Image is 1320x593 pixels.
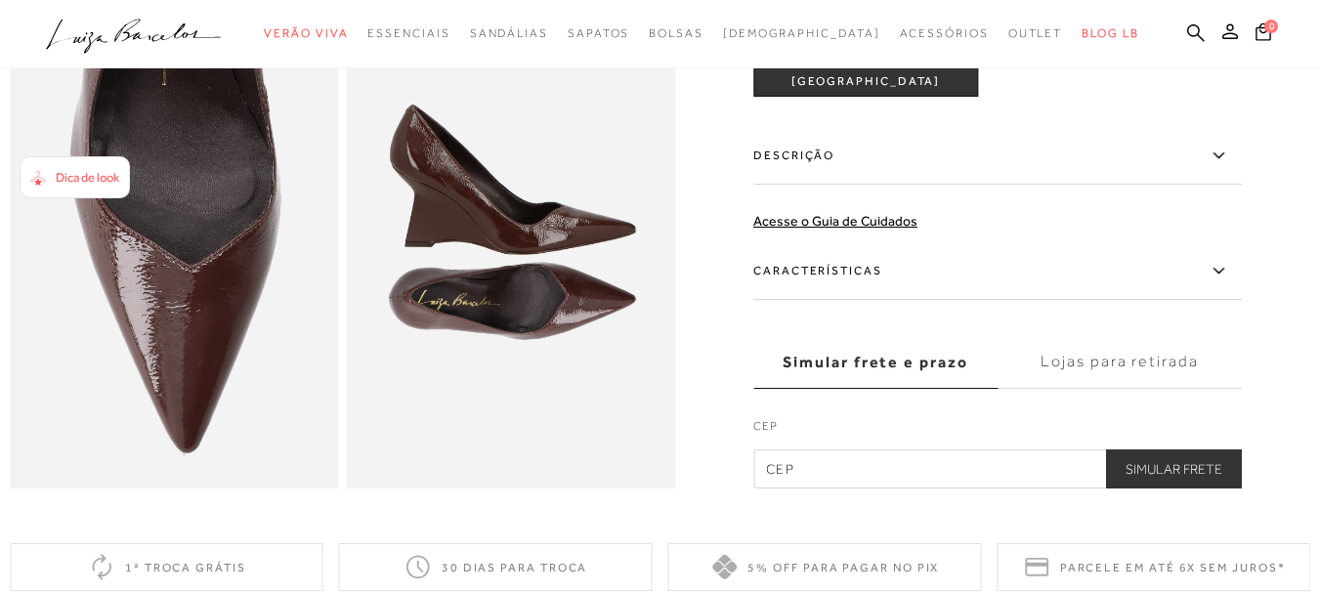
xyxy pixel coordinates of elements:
a: noSubCategoriesText [900,16,989,52]
button: Simular Frete [1106,449,1242,488]
span: Verão Viva [264,26,348,40]
a: noSubCategoriesText [470,16,548,52]
a: noSubCategoriesText [723,16,880,52]
span: Sandálias [470,26,548,40]
a: noSubCategoriesText [1008,16,1063,52]
button: 0 [1250,21,1277,48]
span: Bolsas [649,26,703,40]
div: 5% off para pagar no PIX [668,543,982,591]
a: noSubCategoriesText [264,16,348,52]
div: Parcele em até 6x sem juros* [997,543,1310,591]
div: 30 dias para troca [339,543,653,591]
span: Outlet [1008,26,1063,40]
input: CEP [753,449,1242,488]
button: ADICIONAR À [GEOGRAPHIC_DATA] [753,50,978,97]
span: Sapatos [568,26,629,40]
span: 0 [1264,20,1278,33]
label: Características [753,243,1242,300]
div: 1ª troca grátis [10,543,323,591]
span: Acessórios [900,26,989,40]
span: Essenciais [367,26,449,40]
a: BLOG LB [1082,16,1138,52]
span: ADICIONAR À [GEOGRAPHIC_DATA] [754,57,977,91]
a: noSubCategoriesText [367,16,449,52]
span: Dica de look [56,170,119,185]
label: Simular frete e prazo [753,336,998,389]
span: BLOG LB [1082,26,1138,40]
label: Lojas para retirada [998,336,1242,389]
span: [DEMOGRAPHIC_DATA] [723,26,880,40]
a: Acesse o Guia de Cuidados [753,213,917,229]
a: noSubCategoriesText [649,16,703,52]
label: Descrição [753,128,1242,185]
label: CEP [753,417,1242,445]
a: noSubCategoriesText [568,16,629,52]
